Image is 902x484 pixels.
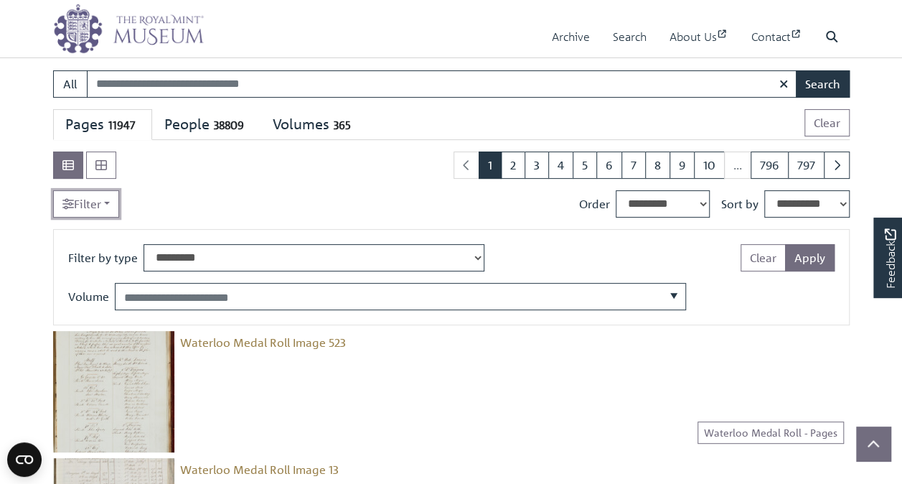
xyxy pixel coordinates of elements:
span: Feedback [881,229,898,289]
button: Scroll to top [856,427,891,461]
button: Apply [785,244,835,271]
a: Goto page 2 [501,152,525,179]
li: Previous page [454,152,479,179]
a: Goto page 796 [751,152,789,179]
img: logo_wide.png [53,4,204,54]
div: People [164,116,248,134]
a: Goto page 6 [596,152,622,179]
a: Filter [53,190,119,218]
a: Contact [751,17,802,57]
label: Sort by [721,195,758,213]
input: Enter one or more search terms... [87,70,797,98]
a: Waterloo Medal Roll Image 13 [180,462,339,477]
div: Pages [65,116,140,134]
a: About Us [670,17,728,57]
a: Would you like to provide feedback? [873,218,902,298]
span: 11947 [104,117,140,134]
a: Waterloo Medal Roll Image 523 [180,335,346,350]
nav: pagination [448,152,850,179]
label: Filter by type [68,244,138,271]
a: Goto page 5 [573,152,597,179]
button: All [53,70,88,98]
img: Waterloo Medal Roll Image 523 [53,331,174,452]
a: Goto page 7 [621,152,646,179]
a: Goto page 3 [525,152,549,179]
button: Clear [741,244,786,271]
a: Search [613,17,647,57]
button: Open CMP widget [7,442,42,477]
a: Goto page 8 [645,152,670,179]
span: 38809 [210,117,248,134]
button: Clear [804,109,850,136]
a: Goto page 9 [670,152,695,179]
a: Next page [824,152,850,179]
a: Waterloo Medal Roll - Pages [697,422,844,444]
a: Goto page 4 [548,152,573,179]
label: Volume [68,283,109,310]
button: Search [796,70,850,98]
div: Volumes [273,116,354,134]
a: Goto page 10 [694,152,725,179]
label: Order [579,195,610,213]
span: 365 [329,117,354,134]
a: Archive [552,17,590,57]
a: Goto page 797 [788,152,825,179]
span: Goto page 1 [479,152,502,179]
